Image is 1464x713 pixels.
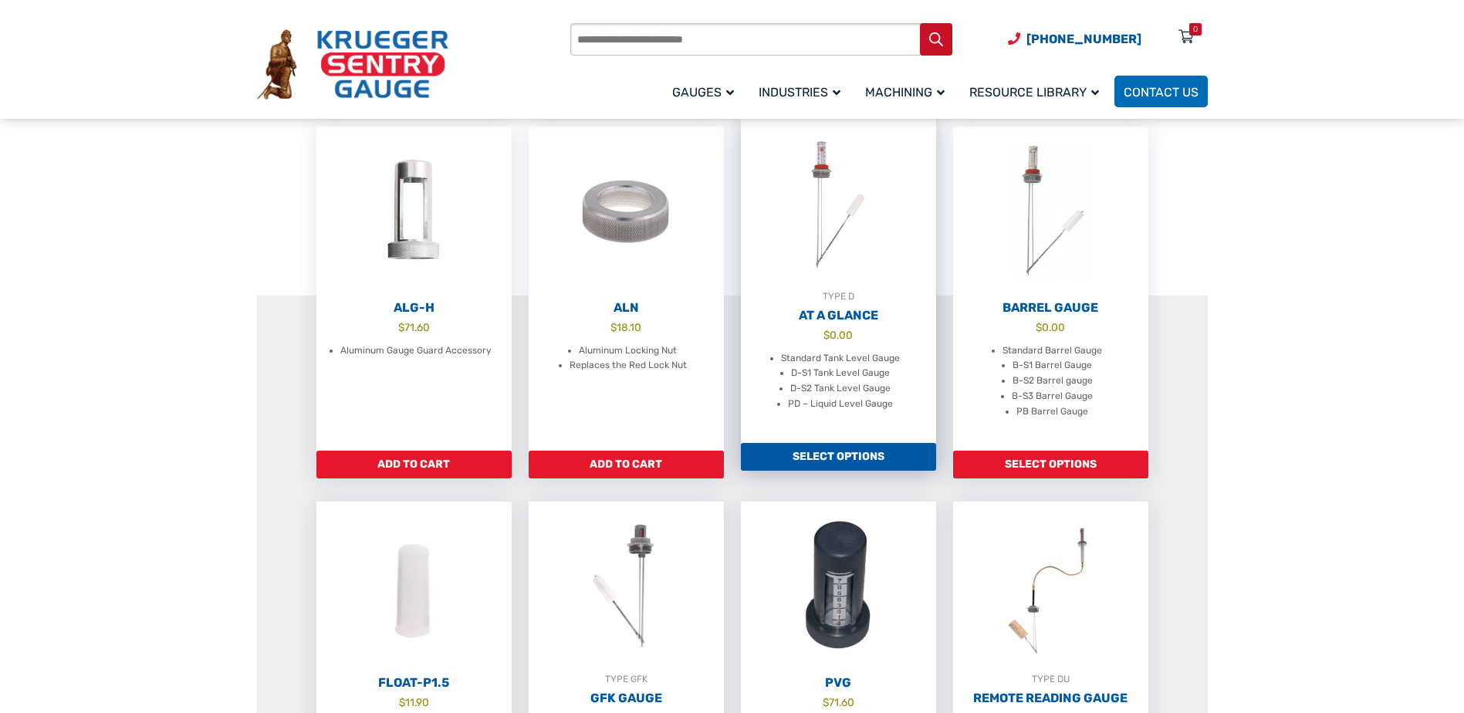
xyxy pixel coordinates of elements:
div: 0 [1193,23,1198,35]
div: TYPE DU [953,671,1148,687]
img: PVG [741,502,936,671]
img: Remote Reading Gauge [953,502,1148,671]
div: TYPE D [741,289,936,304]
span: $ [399,696,405,708]
a: Contact Us [1114,76,1208,107]
span: Machining [865,85,945,100]
h2: GFK Gauge [529,691,724,706]
div: TYPE GFK [529,671,724,687]
span: Contact Us [1124,85,1199,100]
img: ALG-OF [316,127,512,296]
span: $ [1036,321,1042,333]
li: Aluminum Locking Nut [579,343,677,359]
a: Add to cart: “Barrel Gauge” [953,451,1148,478]
a: Add to cart: “ALG-H” [316,451,512,478]
a: Add to cart: “ALN” [529,451,724,478]
li: B-S3 Barrel Gauge [1012,389,1093,404]
a: TYPE DAt A Glance $0.00 Standard Tank Level Gauge D-S1 Tank Level Gauge D-S2 Tank Level Gauge PD ... [741,119,936,443]
li: Aluminum Gauge Guard Accessory [340,343,492,359]
bdi: 0.00 [823,329,853,341]
img: Barrel Gauge [953,127,1148,296]
a: Add to cart: “At A Glance” [741,443,936,471]
a: Machining [856,73,960,110]
h2: Float-P1.5 [316,675,512,691]
img: ALN [529,127,724,296]
li: B-S2 Barrel gauge [1013,373,1093,389]
span: $ [610,321,617,333]
span: Gauges [672,85,734,100]
li: Replaces the Red Lock Nut [570,358,687,373]
span: $ [823,696,829,708]
bdi: 71.60 [398,321,430,333]
bdi: 11.90 [399,696,429,708]
img: GFK Gauge [529,502,724,671]
span: [PHONE_NUMBER] [1026,32,1141,46]
span: $ [398,321,404,333]
img: At A Glance [741,119,936,289]
bdi: 71.60 [823,696,854,708]
span: Industries [759,85,840,100]
span: $ [823,329,830,341]
li: D-S1 Tank Level Gauge [791,366,890,381]
bdi: 18.10 [610,321,641,333]
a: Phone Number (920) 434-8860 [1008,29,1141,49]
li: PB Barrel Gauge [1016,404,1088,420]
span: Resource Library [969,85,1099,100]
li: B-S1 Barrel Gauge [1013,358,1092,373]
a: ALG-H $71.60 Aluminum Gauge Guard Accessory [316,127,512,451]
a: Industries [749,73,856,110]
img: Krueger Sentry Gauge [257,29,448,100]
li: D-S2 Tank Level Gauge [790,381,891,397]
h2: PVG [741,675,936,691]
h2: Barrel Gauge [953,300,1148,316]
a: Resource Library [960,73,1114,110]
h2: ALN [529,300,724,316]
h2: ALG-H [316,300,512,316]
li: PD – Liquid Level Gauge [788,397,893,412]
li: Standard Tank Level Gauge [781,351,900,367]
li: Standard Barrel Gauge [1002,343,1102,359]
img: Float-P1.5 [316,502,512,671]
h2: Remote Reading Gauge [953,691,1148,706]
h2: At A Glance [741,308,936,323]
a: Barrel Gauge $0.00 Standard Barrel Gauge B-S1 Barrel Gauge B-S2 Barrel gauge B-S3 Barrel Gauge PB... [953,127,1148,451]
a: Gauges [663,73,749,110]
bdi: 0.00 [1036,321,1065,333]
a: ALN $18.10 Aluminum Locking Nut Replaces the Red Lock Nut [529,127,724,451]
